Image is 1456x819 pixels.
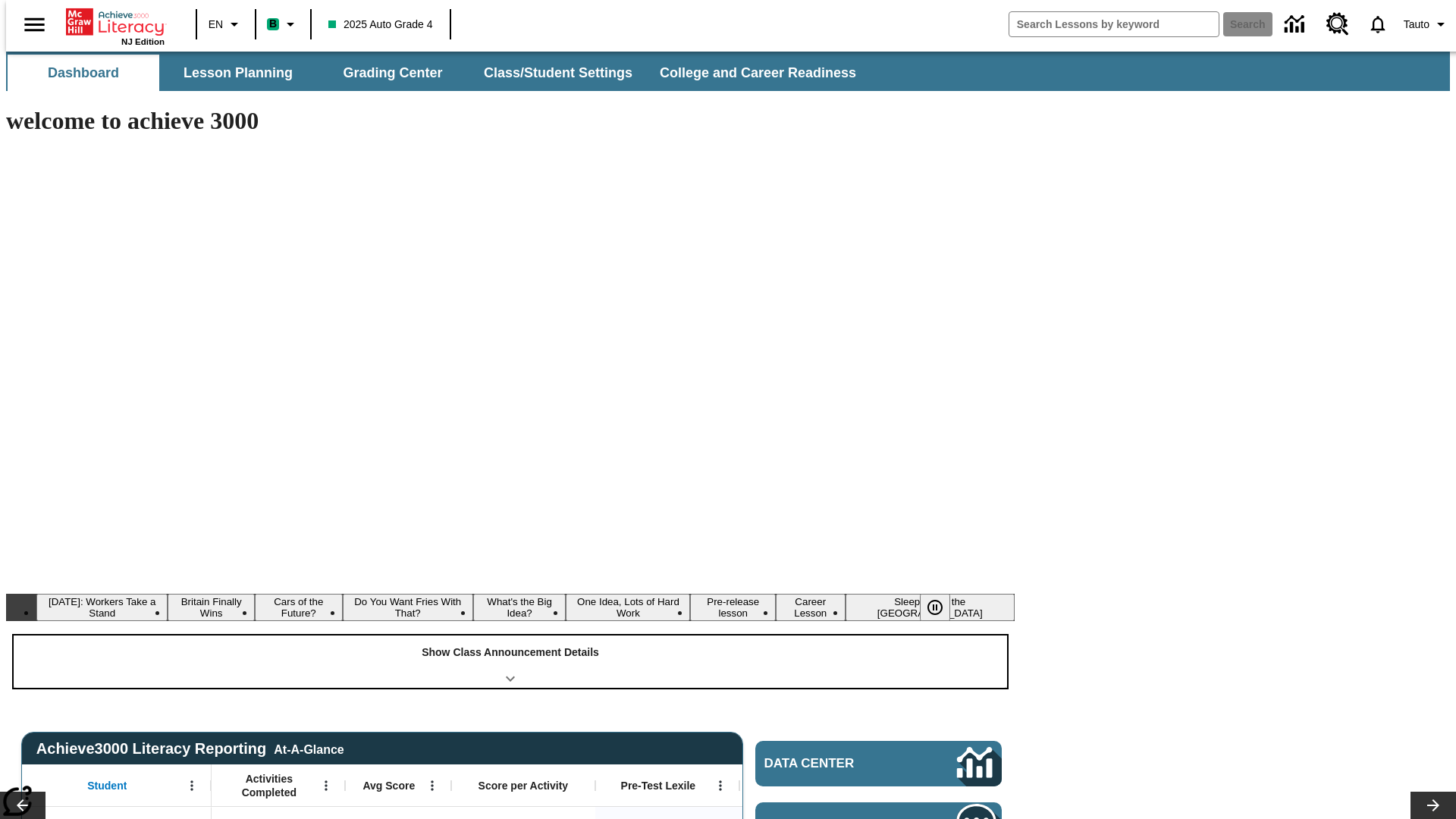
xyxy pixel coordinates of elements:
div: SubNavbar [6,55,870,91]
span: EN [209,17,223,33]
button: Slide 2 Britain Finally Wins [168,594,254,621]
a: Data Center [1276,4,1317,45]
button: Slide 9 Sleepless in the Animal Kingdom [846,594,1015,621]
span: Student [87,779,127,792]
button: Slide 4 Do You Want Fries With That? [343,594,473,621]
div: Show Class Announcement Details [14,635,1007,688]
span: Activities Completed [219,772,319,799]
button: Slide 1 Labor Day: Workers Take a Stand [36,594,168,621]
span: Achieve3000 Literacy Reporting [36,740,344,758]
button: Open Menu [315,774,337,797]
button: Slide 5 What's the Big Idea? [473,594,566,621]
button: Open side menu [12,2,57,47]
button: Open Menu [709,774,732,797]
span: NJ Edition [121,37,165,46]
button: Grading Center [317,55,469,91]
button: Language: EN, Select a language [202,11,250,38]
div: At-A-Glance [274,740,344,757]
button: Profile/Settings [1398,11,1456,38]
button: Lesson carousel, Next [1410,792,1456,819]
button: Dashboard [8,55,159,91]
a: Data Center [755,741,1002,786]
button: Slide 3 Cars of the Future? [255,594,343,621]
button: Slide 6 One Idea, Lots of Hard Work [566,594,690,621]
span: B [269,14,277,33]
button: Slide 7 Pre-release lesson [690,594,776,621]
button: Open Menu [180,774,203,797]
button: Lesson Planning [162,55,314,91]
a: Home [66,7,165,37]
input: search field [1009,12,1219,36]
span: Score per Activity [479,779,569,792]
button: Slide 8 Career Lesson [776,594,846,621]
button: Pause [920,594,950,621]
div: Pause [920,594,965,621]
h1: welcome to achieve 3000 [6,107,1015,135]
button: Boost Class color is mint green. Change class color [261,11,306,38]
button: College and Career Readiness [648,55,868,91]
button: Class/Student Settings [472,55,645,91]
a: Notifications [1358,5,1398,44]
div: Home [66,5,165,46]
button: Open Menu [421,774,444,797]
span: Tauto [1404,17,1429,33]
span: Avg Score [362,779,415,792]
p: Show Class Announcement Details [422,645,599,661]
div: SubNavbar [6,52,1450,91]
span: Pre-Test Lexile [621,779,696,792]
span: Data Center [764,756,906,771]
span: 2025 Auto Grade 4 [328,17,433,33]
a: Resource Center, Will open in new tab [1317,4,1358,45]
